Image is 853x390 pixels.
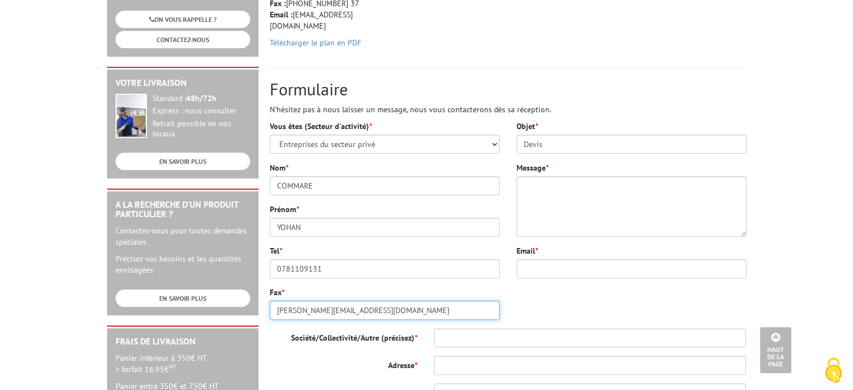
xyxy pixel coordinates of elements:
label: Tel [270,245,282,256]
a: EN SAVOIR PLUS [116,290,250,307]
p: Panier inférieur à 350€ HT [116,352,250,375]
div: Express : nous consulter [153,106,250,116]
div: Retrait possible en nos locaux [153,119,250,139]
h2: Formulaire [270,80,746,98]
label: Prénom [270,204,299,215]
a: EN SAVOIR PLUS [116,153,250,170]
p: Précisez vos besoins et les quantités envisagées [116,253,250,276]
label: Message [517,162,548,173]
label: Vous êtes (Secteur d'activité) [270,121,372,132]
a: Haut de la page [760,327,791,373]
label: Société/Collectivité/Autre (précisez) [261,328,426,343]
a: ON VOUS RAPPELLE ? [116,11,250,28]
strong: 48h/72h [186,93,216,103]
label: Nom [270,162,288,173]
h2: Votre livraison [116,78,250,88]
sup: HT [169,363,176,370]
label: Email [517,245,538,256]
a: Télécharger le plan en PDF [270,38,361,48]
p: N'hésitez pas à nous laisser un message, nous vous contacterons dès sa réception. [270,104,746,115]
label: Adresse [261,356,426,371]
span: > forfait 16.95€ [116,364,176,374]
img: widget-livraison.jpg [116,94,147,138]
a: CONTACTEZ-NOUS [116,31,250,48]
img: Cookies (fenêtre modale) [819,356,847,384]
div: Standard : [153,94,250,104]
button: Cookies (fenêtre modale) [814,352,853,390]
label: Objet [517,121,538,132]
label: Fax [270,287,284,298]
strong: Email : [270,10,293,20]
h2: Frais de Livraison [116,337,250,347]
h2: A la recherche d'un produit particulier ? [116,200,250,219]
p: Contactez-nous pour toutes demandes spéciales [116,225,250,247]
